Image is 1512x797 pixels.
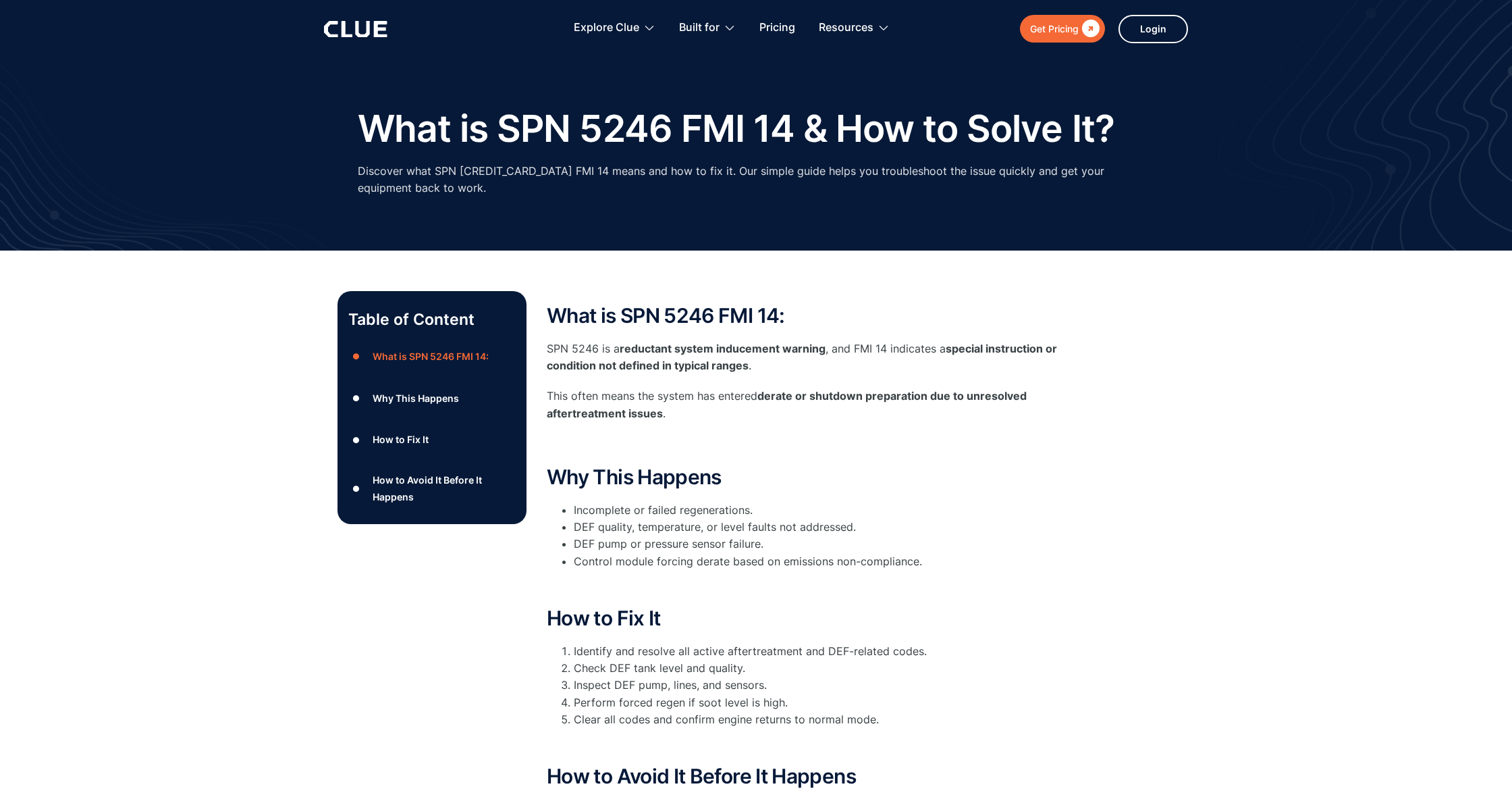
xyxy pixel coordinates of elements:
div: Why This Happens [373,390,459,407]
div: How to Avoid It Before It Happens [373,471,516,505]
div: ● [348,430,364,450]
a: ●Why This Happens [348,388,516,409]
a: Get Pricing [1020,15,1105,43]
li: Incomplete or failed regenerations. [574,502,1087,519]
h2: Why This Happens [547,466,1087,488]
a: Login [1118,15,1188,43]
div: How to Fix It [373,431,429,448]
div:  [1079,20,1100,37]
div: Explore Clue [574,7,639,49]
div: ● [348,478,364,498]
p: Discover what SPN [CREDIT_CARD_DATA] FMI 14 means and how to fix it. Our simple guide helps you t... [358,163,1154,197]
div: Resources [819,7,873,49]
li: Perform forced regen if soot level is high. [574,694,1087,711]
strong: reductant system inducement warning [620,342,826,355]
div: Resources [819,7,890,49]
p: Table of Content [348,309,516,330]
p: ‍ [547,735,1087,752]
a: ●How to Fix It [348,430,516,450]
a: ●What is SPN 5246 FMI 14: [348,346,516,367]
li: Control module forcing derate based on emissions non-compliance. [574,553,1087,570]
li: Identify and resolve all active aftertreatment and DEF-related codes. [574,643,1087,660]
h1: What is SPN 5246 FMI 14 & How to Solve It? [358,108,1114,149]
div: Built for [679,7,736,49]
strong: derate or shutdown preparation due to unresolved aftertreatment issues [547,389,1027,419]
li: Check DEF tank level and quality. [574,660,1087,677]
div: What is SPN 5246 FMI 14: [373,348,489,365]
h2: How to Fix It [547,607,1087,629]
div: Built for [679,7,720,49]
li: Inspect DEF pump, lines, and sensors. [574,677,1087,694]
a: Pricing [759,7,795,49]
div: Explore Clue [574,7,655,49]
p: ‍ [547,436,1087,453]
p: ‍ [547,577,1087,594]
div: Get Pricing [1030,20,1079,37]
p: This often means the system has entered . [547,388,1087,421]
li: Clear all codes and confirm engine returns to normal mode. [574,711,1087,728]
div: ● [348,346,364,367]
p: SPN 5246 is a , and FMI 14 indicates a . [547,340,1087,374]
div: ● [348,388,364,409]
h2: What is SPN 5246 FMI 14: [547,305,1087,327]
a: ●How to Avoid It Before It Happens [348,471,516,505]
h2: How to Avoid It Before It Happens [547,765,1087,788]
li: DEF quality, temperature, or level faults not addressed. [574,519,1087,536]
li: DEF pump or pressure sensor failure. [574,536,1087,552]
